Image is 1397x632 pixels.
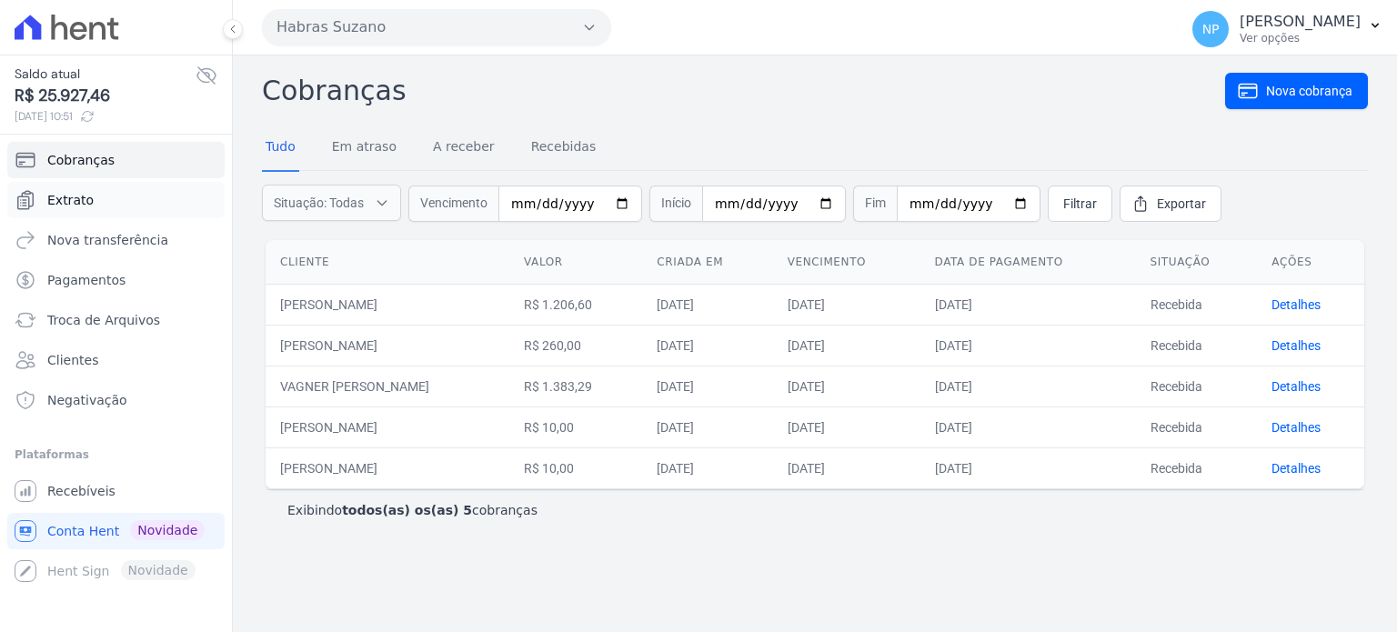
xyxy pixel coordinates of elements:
span: Situação: Todas [274,194,364,212]
span: Conta Hent [47,522,119,540]
td: Recebida [1136,325,1258,366]
td: [PERSON_NAME] [266,447,509,488]
a: Extrato [7,182,225,218]
span: Novidade [130,520,205,540]
a: Detalhes [1271,379,1321,394]
a: Tudo [262,125,299,172]
p: [PERSON_NAME] [1240,13,1361,31]
td: R$ 10,00 [509,406,642,447]
button: Situação: Todas [262,185,401,221]
span: Saldo atual [15,65,196,84]
span: Troca de Arquivos [47,311,160,329]
span: [DATE] 10:51 [15,108,196,125]
td: [DATE] [642,325,772,366]
td: [DATE] [773,406,920,447]
h2: Cobranças [262,70,1225,111]
a: Exportar [1120,186,1221,222]
td: [DATE] [773,447,920,488]
td: [DATE] [773,284,920,325]
td: [DATE] [920,406,1136,447]
th: Vencimento [773,240,920,285]
td: R$ 10,00 [509,447,642,488]
span: Nova cobrança [1266,82,1352,100]
a: Detalhes [1271,297,1321,312]
a: Filtrar [1048,186,1112,222]
p: Exibindo cobranças [287,501,538,519]
th: Cliente [266,240,509,285]
span: Recebíveis [47,482,116,500]
td: [DATE] [920,284,1136,325]
nav: Sidebar [15,142,217,589]
td: VAGNER [PERSON_NAME] [266,366,509,406]
td: [PERSON_NAME] [266,325,509,366]
td: Recebida [1136,447,1258,488]
a: Recebidas [528,125,600,172]
a: Nova cobrança [1225,73,1368,109]
button: NP [PERSON_NAME] Ver opções [1178,4,1397,55]
th: Data de pagamento [920,240,1136,285]
a: Recebíveis [7,473,225,509]
td: Recebida [1136,406,1258,447]
a: Cobranças [7,142,225,178]
div: Plataformas [15,444,217,466]
th: Situação [1136,240,1258,285]
td: [DATE] [642,284,772,325]
a: Detalhes [1271,338,1321,353]
a: Em atraso [328,125,400,172]
span: Vencimento [408,186,498,222]
td: [PERSON_NAME] [266,284,509,325]
th: Criada em [642,240,772,285]
a: Conta Hent Novidade [7,513,225,549]
td: [DATE] [773,366,920,406]
td: R$ 1.383,29 [509,366,642,406]
td: [DATE] [642,406,772,447]
span: Início [649,186,702,222]
td: R$ 1.206,60 [509,284,642,325]
a: Detalhes [1271,461,1321,476]
td: [DATE] [773,325,920,366]
button: Habras Suzano [262,9,611,45]
td: [DATE] [642,447,772,488]
td: [DATE] [642,366,772,406]
td: Recebida [1136,366,1258,406]
span: Nova transferência [47,231,168,249]
td: [DATE] [920,325,1136,366]
th: Ações [1257,240,1364,285]
span: NP [1202,23,1220,35]
p: Ver opções [1240,31,1361,45]
span: Filtrar [1063,195,1097,213]
span: Extrato [47,191,94,209]
span: Exportar [1157,195,1206,213]
td: Recebida [1136,284,1258,325]
a: Negativação [7,382,225,418]
span: R$ 25.927,46 [15,84,196,108]
b: todos(as) os(as) 5 [342,503,472,517]
td: [DATE] [920,447,1136,488]
span: Cobranças [47,151,115,169]
td: R$ 260,00 [509,325,642,366]
th: Valor [509,240,642,285]
a: Pagamentos [7,262,225,298]
span: Clientes [47,351,98,369]
td: [DATE] [920,366,1136,406]
span: Fim [853,186,897,222]
span: Negativação [47,391,127,409]
td: [PERSON_NAME] [266,406,509,447]
span: Pagamentos [47,271,126,289]
a: A receber [429,125,498,172]
a: Troca de Arquivos [7,302,225,338]
a: Nova transferência [7,222,225,258]
a: Clientes [7,342,225,378]
a: Detalhes [1271,420,1321,435]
